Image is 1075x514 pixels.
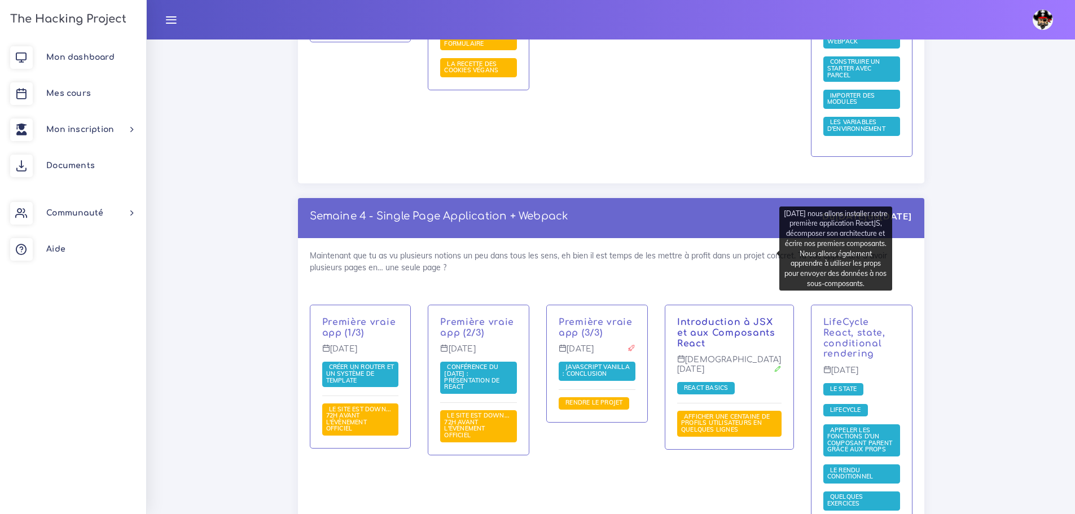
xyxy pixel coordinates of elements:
[827,58,880,79] a: Construire un starter avec Parcel
[827,118,888,133] a: Les variables d'environnement
[444,60,501,74] span: La recette des cookies végans
[7,13,126,25] h3: The Hacking Project
[827,406,864,414] a: Lifecycle
[681,384,731,392] a: React basics
[326,406,392,433] a: Le site est down... 72h avant l'évènement officiel
[823,366,900,384] p: [DATE]
[677,317,775,349] a: Introduction à JSX et aux Composants React
[677,355,782,383] p: [DEMOGRAPHIC_DATA][DATE]
[440,317,514,338] a: Première vraie app (2/3)
[563,398,625,406] span: Rendre le projet
[46,209,103,217] span: Communauté
[779,207,892,291] div: [DATE] nous allons installer notre première application ReactJS, décomposer son architecture et é...
[310,210,569,222] a: Semaine 4 - Single Page Application + Webpack
[823,317,885,359] a: LifeCycle React, state, conditional rendering
[46,161,95,170] span: Documents
[827,427,892,454] a: Appeler les fonctions d'un composant parent grâce aux props
[827,385,860,393] a: Le state
[879,210,912,222] strong: [DATE]
[444,363,499,391] a: Conférence du [DATE] : présentation de React
[559,344,635,362] p: [DATE]
[326,405,392,433] span: Le site est down... 72h avant l'évènement officiel
[681,384,731,392] span: React basics
[563,399,625,407] a: Rendre le projet
[46,89,91,98] span: Mes cours
[326,363,394,384] a: Créer un router et un système de template
[444,412,510,440] a: Le site est down... 72h avant l'évènement officiel
[563,363,630,378] a: JavaScript Vanilla : Conclusion
[681,413,770,434] a: Afficher une centaine de profils utilisateurs en quelques lignes
[46,125,114,134] span: Mon inscription
[827,92,875,107] a: Importer des modules
[440,344,517,362] p: [DATE]
[1033,10,1053,30] img: avatar
[827,493,863,507] span: Quelques exercices
[827,493,863,508] a: Quelques exercices
[46,245,65,253] span: Aide
[827,91,875,106] span: Importer des modules
[444,26,497,47] span: L'indémodable vérificateur de formulaire
[322,317,396,338] a: Première vraie app (1/3)
[444,363,499,390] span: Conférence du [DATE] : présentation de React
[46,53,115,61] span: Mon dashboard
[444,411,510,439] span: Le site est down... 72h avant l'évènement officiel
[827,466,876,481] a: Le rendu conditionnel
[827,58,880,78] span: Construire un starter avec Parcel
[681,412,770,433] span: Afficher une centaine de profils utilisateurs en quelques lignes
[563,363,630,377] span: JavaScript Vanilla : Conclusion
[322,344,399,362] p: [DATE]
[444,60,501,75] a: La recette des cookies végans
[559,317,633,338] a: Première vraie app (3/3)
